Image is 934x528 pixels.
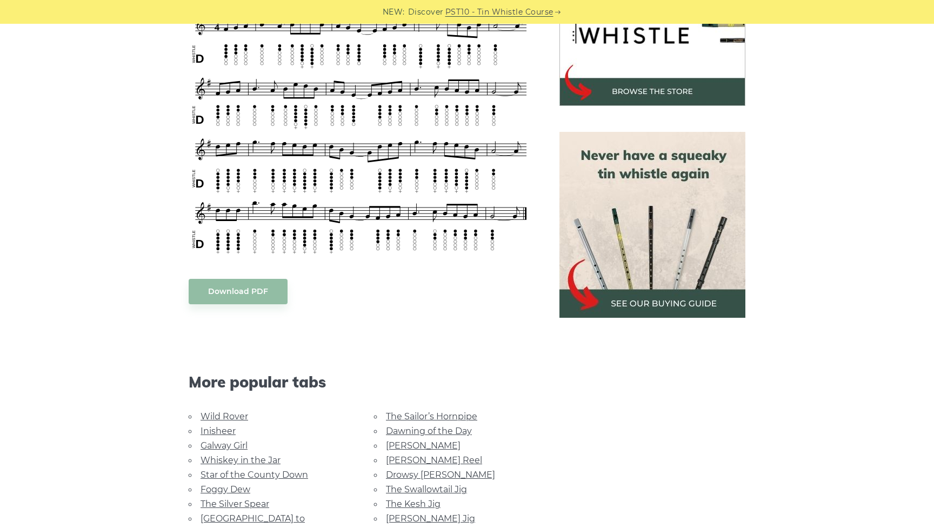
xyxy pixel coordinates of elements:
a: [PERSON_NAME] Reel [386,455,482,465]
a: The Kesh Jig [386,499,441,509]
a: Wild Rover [201,411,248,422]
a: The Sailor’s Hornpipe [386,411,477,422]
a: Drowsy [PERSON_NAME] [386,470,495,480]
a: Inisheer [201,426,236,436]
a: The Silver Spear [201,499,269,509]
span: Discover [408,6,444,18]
span: NEW: [383,6,405,18]
a: Star of the County Down [201,470,308,480]
a: [PERSON_NAME] Jig [386,513,475,524]
img: tin whistle buying guide [559,132,745,318]
a: Download PDF [189,279,288,304]
a: [PERSON_NAME] [386,440,461,451]
span: More popular tabs [189,373,533,391]
a: PST10 - Tin Whistle Course [445,6,553,18]
a: Galway Girl [201,440,248,451]
a: Whiskey in the Jar [201,455,281,465]
a: Foggy Dew [201,484,250,494]
a: Dawning of the Day [386,426,472,436]
a: The Swallowtail Jig [386,484,467,494]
